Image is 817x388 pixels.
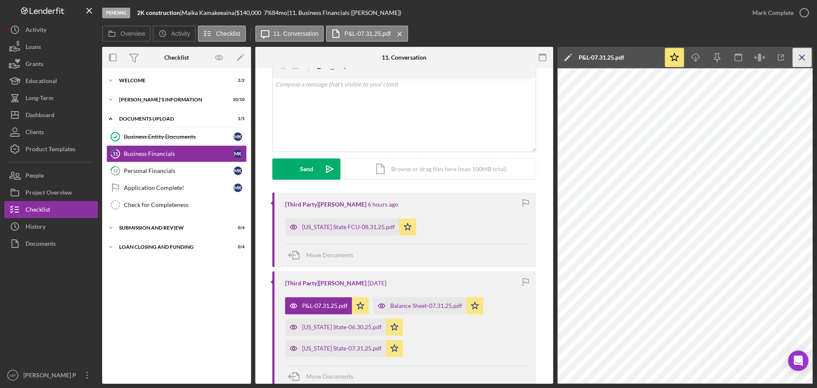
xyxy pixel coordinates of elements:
div: Grants [26,55,43,75]
button: Move Documents [285,244,362,266]
button: Send [272,158,340,180]
button: Documents [4,235,98,252]
label: 11. Conversation [274,30,319,37]
button: P&L-07.31.25.pdf [285,297,369,314]
button: Clients [4,124,98,141]
div: Product Templates [26,141,75,160]
div: Check for Completeness [124,201,246,208]
div: Clients [26,124,44,143]
tspan: 12 [113,168,118,173]
div: 2 / 2 [229,78,245,83]
label: P&L-07.31.25.pdf [344,30,391,37]
div: Application Complete! [124,184,234,191]
a: [PERSON_NAME] [319,279,366,287]
div: Pending [102,8,130,18]
div: [US_STATE] State FCU-08.31.25.pdf [302,224,395,230]
div: [PERSON_NAME] P [21,367,77,386]
button: Project Overview [4,184,98,201]
button: Loans [4,38,98,55]
div: P&L-07.31.25.pdf [579,54,624,61]
div: Checklist [26,201,50,220]
button: P&L-07.31.25.pdf [326,26,408,42]
div: Personal Financials [124,167,234,174]
button: [US_STATE] State FCU-08.31.25.pdf [285,218,416,236]
div: P&L-07.31.25.pdf [302,302,348,309]
label: Activity [171,30,190,37]
button: Mark Complete [744,4,813,21]
div: Business Entity Documents [124,133,234,140]
button: Activity [153,26,195,42]
div: DOCUMENTS UPLOAD [119,116,223,121]
div: Balance Sheet-07.31.25.pdf [390,302,462,309]
div: | 11. Business Financials ([PERSON_NAME]) [287,9,401,16]
button: Long-Term [4,89,98,106]
div: Send [300,158,313,180]
div: Project Overview [26,184,72,203]
div: [PERSON_NAME]'S INFORMATION [119,97,223,102]
div: M K [234,184,242,192]
div: Loans [26,38,41,57]
button: [US_STATE] State-07.31.25.pdf [285,340,403,357]
div: Documents [26,235,56,254]
button: Checklist [198,26,246,42]
div: History [26,218,46,237]
span: Move Documents [306,373,353,380]
a: Check for Completeness [106,196,247,213]
div: [Third Party] [285,280,366,287]
div: [US_STATE] State-06.30.25.pdf [302,324,382,331]
button: Product Templates [4,141,98,158]
div: M K [234,132,242,141]
div: Mark Complete [752,4,794,21]
button: Grants [4,55,98,72]
div: [US_STATE] State-07.31.25.pdf [302,345,382,352]
div: 84 mo [272,9,287,16]
div: LOAN CLOSING AND FUNDING [119,244,223,250]
button: History [4,218,98,235]
button: [US_STATE] State-06.30.25.pdf [285,319,403,336]
a: 11Business FinancialsMK [106,145,247,162]
time: 2025-09-16 13:18 [368,201,398,208]
button: Educational [4,72,98,89]
b: 2K construction [137,9,180,16]
div: [Third Party] [285,201,366,208]
a: [PERSON_NAME] [319,201,366,208]
div: Business Financials [124,150,234,157]
button: People [4,167,98,184]
button: Overview [102,26,151,42]
a: 12Personal FinancialsMK [106,162,247,179]
div: People [26,167,44,186]
div: Activity [26,21,46,40]
div: Educational [26,72,57,92]
div: Checklist [164,54,189,61]
div: | [137,9,182,16]
div: Long-Term [26,89,54,109]
a: Application Complete!MK [106,179,247,196]
div: 0 / 4 [229,244,245,250]
button: Move Documents [285,366,362,387]
a: Business Entity DocumentsMK [106,128,247,145]
button: Activity [4,21,98,38]
div: M K [234,167,242,175]
button: Dashboard [4,106,98,124]
button: Checklist [4,201,98,218]
time: 2025-08-11 16:48 [368,280,386,287]
span: Move Documents [306,251,353,259]
div: WELCOME [119,78,223,83]
div: 7 % [264,9,272,16]
button: MP[PERSON_NAME] P [4,367,98,384]
tspan: 11 [113,151,118,156]
div: SUBMISSION AND REVIEW [119,225,223,230]
div: 0 / 4 [229,225,245,230]
div: M K [234,149,242,158]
